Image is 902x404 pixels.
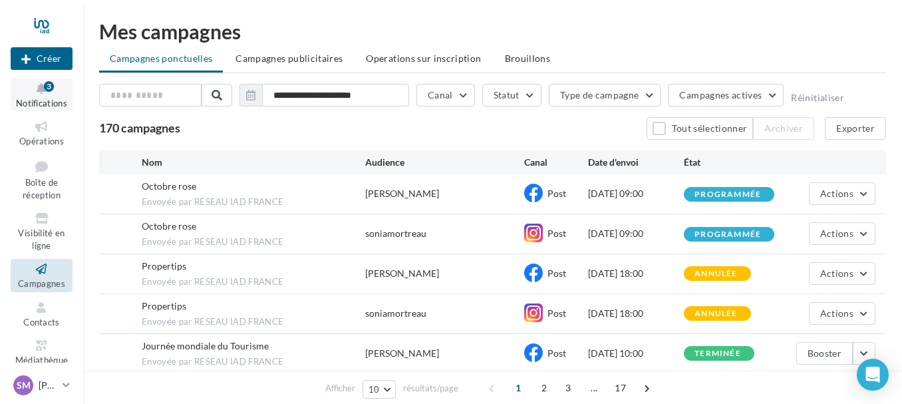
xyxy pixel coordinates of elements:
[791,93,844,103] button: Réinitialiser
[557,377,579,399] span: 3
[809,302,875,325] button: Actions
[809,262,875,285] button: Actions
[583,377,605,399] span: ...
[588,307,684,320] div: [DATE] 18:00
[39,379,57,392] p: [PERSON_NAME]
[11,116,73,149] a: Opérations
[694,270,737,278] div: annulée
[142,156,365,169] div: Nom
[679,89,762,101] span: Campagnes actives
[365,187,439,200] div: [PERSON_NAME]
[588,347,684,360] div: [DATE] 10:00
[820,188,853,199] span: Actions
[694,190,761,199] div: programmée
[142,180,196,192] span: Octobre rose
[11,79,73,111] button: Notifications 3
[99,21,886,41] div: Mes campagnes
[44,81,54,92] div: 3
[820,307,853,319] span: Actions
[18,278,65,289] span: Campagnes
[547,268,566,279] span: Post
[11,298,73,330] a: Contacts
[753,117,814,140] button: Archiver
[235,53,343,64] span: Campagnes publicitaires
[820,268,853,279] span: Actions
[694,230,761,239] div: programmée
[533,377,555,399] span: 2
[809,182,875,205] button: Actions
[403,382,458,395] span: résultats/page
[547,347,566,359] span: Post
[142,300,186,311] span: Propertips
[694,349,741,358] div: terminée
[16,98,67,108] span: Notifications
[325,382,355,395] span: Afficher
[482,84,541,106] button: Statut
[142,196,365,208] span: Envoyée par RESEAU IAD FRANCE
[11,155,73,204] a: Boîte de réception
[18,228,65,251] span: Visibilité en ligne
[820,228,853,239] span: Actions
[694,309,737,318] div: annulée
[142,276,365,288] span: Envoyée par RESEAU IAD FRANCE
[809,222,875,245] button: Actions
[588,227,684,240] div: [DATE] 09:00
[416,84,475,106] button: Canal
[23,177,61,200] span: Boîte de réception
[142,340,269,351] span: Journée mondiale du Tourisme
[684,156,780,169] div: État
[547,188,566,199] span: Post
[142,260,186,272] span: Propertips
[11,373,73,398] a: SM [PERSON_NAME]
[11,259,73,292] a: Campagnes
[508,377,529,399] span: 1
[365,156,525,169] div: Audience
[15,355,69,365] span: Médiathèque
[796,342,853,365] button: Booster
[142,220,196,232] span: Octobre rose
[857,359,889,391] div: Open Intercom Messenger
[142,316,365,328] span: Envoyée par RESEAU IAD FRANCE
[99,120,180,135] span: 170 campagnes
[17,379,31,392] span: SM
[365,347,439,360] div: [PERSON_NAME]
[825,117,886,140] button: Exporter
[588,156,684,169] div: Date d'envoi
[11,47,73,70] div: Nouvelle campagne
[549,84,661,106] button: Type de campagne
[11,47,73,70] button: Créer
[647,117,753,140] button: Tout sélectionner
[365,307,426,320] div: soniamortreau
[588,187,684,200] div: [DATE] 09:00
[365,267,439,280] div: [PERSON_NAME]
[11,335,73,368] a: Médiathèque
[588,267,684,280] div: [DATE] 18:00
[366,53,481,64] span: Operations sur inscription
[609,377,631,399] span: 17
[11,208,73,254] a: Visibilité en ligne
[23,317,60,327] span: Contacts
[668,84,784,106] button: Campagnes actives
[505,53,551,64] span: Brouillons
[142,356,365,368] span: Envoyée par RESEAU IAD FRANCE
[365,227,426,240] div: soniamortreau
[19,136,64,146] span: Opérations
[369,384,380,395] span: 10
[547,228,566,239] span: Post
[363,380,396,399] button: 10
[547,307,566,319] span: Post
[524,156,588,169] div: Canal
[142,236,365,248] span: Envoyée par RESEAU IAD FRANCE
